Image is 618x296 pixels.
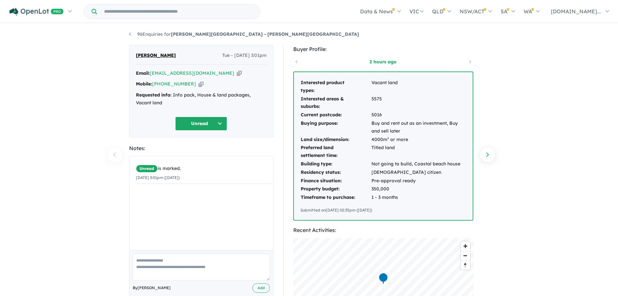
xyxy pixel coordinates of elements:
td: [DEMOGRAPHIC_DATA] citizen [371,168,466,177]
td: 1 - 3 months [371,193,466,202]
button: Add [252,283,270,293]
input: Try estate name, suburb, builder or developer [98,5,259,19]
div: Recent Activities: [293,226,473,235]
button: Zoom out [461,251,470,260]
div: Notes: [129,144,273,153]
small: [DATE] 3:01pm ([DATE]) [136,175,180,180]
img: Openlot PRO Logo White [9,8,64,16]
td: Interested areas & suburbs: [300,95,371,111]
span: By [PERSON_NAME] [133,285,171,291]
button: Zoom in [461,241,470,251]
button: Copy [237,70,242,77]
td: Property budget: [300,185,371,193]
span: [DOMAIN_NAME]... [551,8,601,15]
td: Interested product types: [300,79,371,95]
button: Copy [199,81,203,87]
td: Pre-approval ready [371,177,466,185]
td: Land size/dimension: [300,135,371,144]
td: Timeframe to purchase: [300,193,371,202]
td: Titled land [371,144,466,160]
div: Submitted on [DATE] 02:35pm ([DATE]) [300,207,466,213]
a: 2 hours ago [356,58,411,65]
td: Current postcode: [300,111,371,119]
strong: Requested info: [136,92,172,98]
button: Reset bearing to north [461,260,470,270]
td: Buying purpose: [300,119,371,135]
td: Residency status: [300,168,371,177]
span: Tue - [DATE] 3:01pm [222,52,267,59]
span: [PERSON_NAME] [136,52,176,59]
strong: [PERSON_NAME][GEOGRAPHIC_DATA] - [PERSON_NAME][GEOGRAPHIC_DATA] [171,31,359,37]
td: Not going to build, Coastal beach house [371,160,466,168]
td: Preferred land settlement time: [300,144,371,160]
td: Finance situation: [300,177,371,185]
td: 5575 [371,95,466,111]
td: 350,000 [371,185,466,193]
td: 4000m² or more [371,135,466,144]
a: 96Enquiries for[PERSON_NAME][GEOGRAPHIC_DATA] - [PERSON_NAME][GEOGRAPHIC_DATA] [129,31,359,37]
span: Unread [136,165,158,173]
div: Buyer Profile: [293,45,473,54]
a: [PHONE_NUMBER] [152,81,196,87]
div: Info pack, House & land packages, Vacant land [136,91,267,107]
div: is marked. [136,165,272,173]
td: 5016 [371,111,466,119]
strong: Email: [136,70,150,76]
nav: breadcrumb [129,31,489,38]
button: Unread [175,117,227,131]
td: Buy and rent out as an investment, Buy and sell later [371,119,466,135]
div: Map marker [378,273,388,285]
td: Vacant land [371,79,466,95]
td: Building type: [300,160,371,168]
strong: Mobile: [136,81,152,87]
a: [EMAIL_ADDRESS][DOMAIN_NAME] [150,70,234,76]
